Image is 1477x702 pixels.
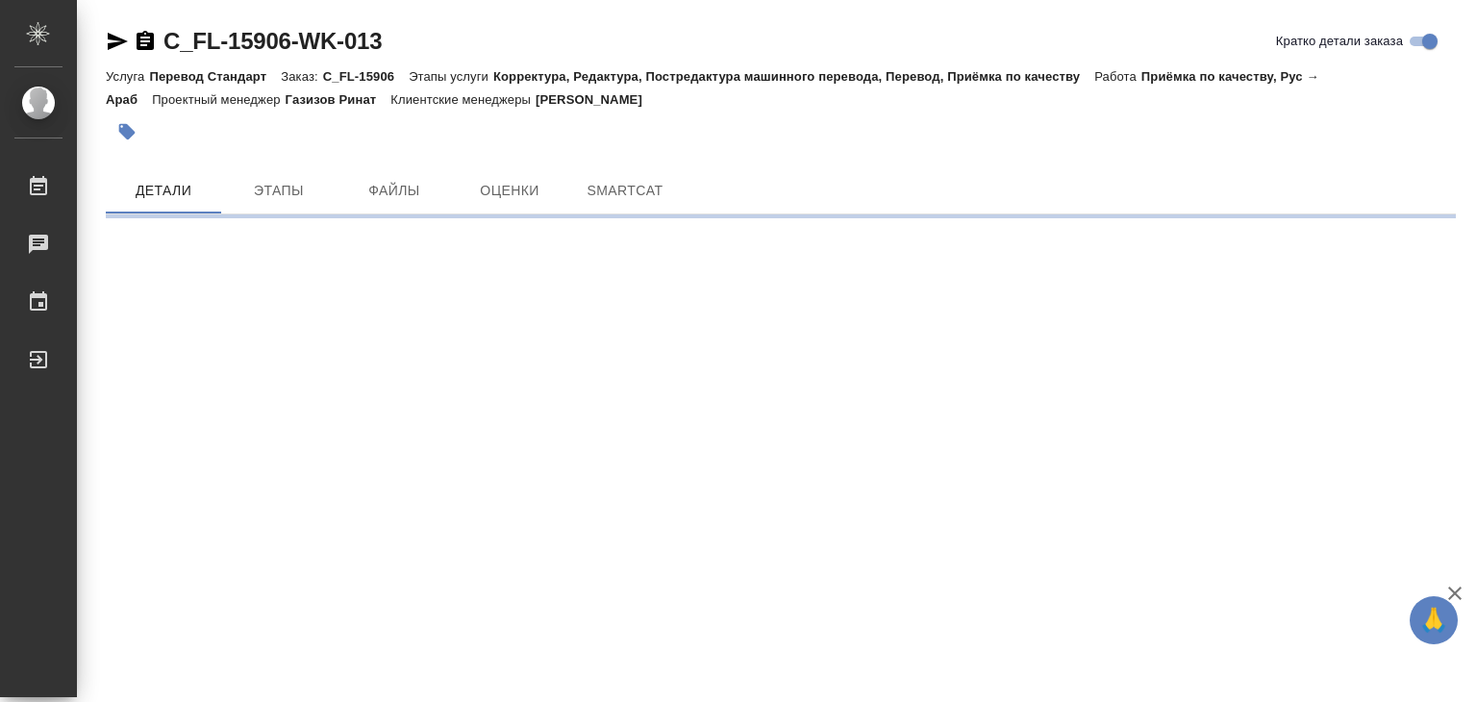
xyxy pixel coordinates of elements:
[163,28,382,54] a: C_FL-15906-WK-013
[579,179,671,203] span: SmartCat
[106,111,148,153] button: Добавить тэг
[106,69,149,84] p: Услуга
[348,179,440,203] span: Файлы
[493,69,1094,84] p: Корректура, Редактура, Постредактура машинного перевода, Перевод, Приёмка по качеству
[106,30,129,53] button: Скопировать ссылку для ЯМессенджера
[323,69,409,84] p: C_FL-15906
[390,92,536,107] p: Клиентские менеджеры
[152,92,285,107] p: Проектный менеджер
[117,179,210,203] span: Детали
[134,30,157,53] button: Скопировать ссылку
[149,69,281,84] p: Перевод Стандарт
[463,179,556,203] span: Оценки
[286,92,391,107] p: Газизов Ринат
[233,179,325,203] span: Этапы
[536,92,657,107] p: [PERSON_NAME]
[1094,69,1141,84] p: Работа
[1417,600,1450,640] span: 🙏
[1410,596,1458,644] button: 🙏
[1276,32,1403,51] span: Кратко детали заказа
[409,69,493,84] p: Этапы услуги
[281,69,322,84] p: Заказ:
